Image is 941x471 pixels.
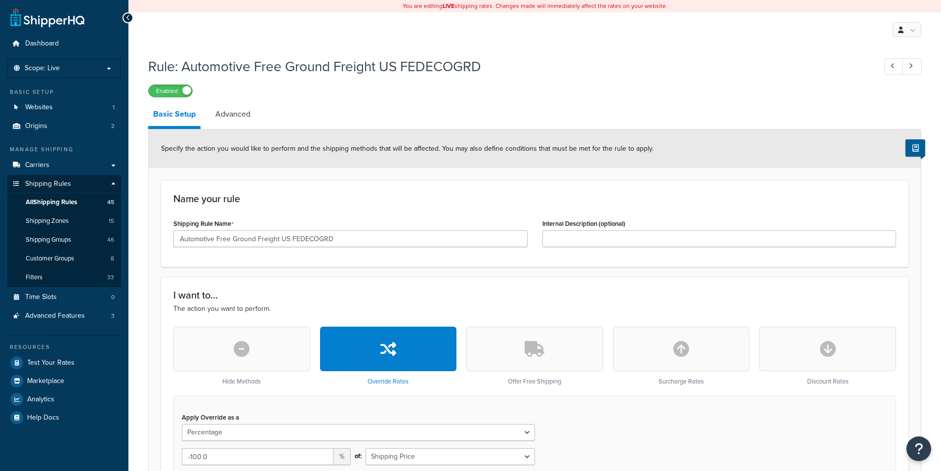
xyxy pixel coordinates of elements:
span: 33 [107,273,114,282]
div: Manage Shipping [7,145,121,154]
li: Advanced Features [7,307,121,325]
a: Shipping Rules [7,175,121,193]
span: Origins [25,122,47,130]
h1: Rule: Automotive Free Ground Freight US FEDECOGRD [148,57,866,76]
li: Shipping Groups [7,231,121,249]
div: Hide Methods [173,327,310,385]
span: 15 [109,217,114,225]
a: Origins2 [7,117,121,135]
a: Marketplace [7,372,121,390]
li: Shipping Rules [7,175,121,288]
a: Filters33 [7,268,121,287]
li: Shipping Zones [7,212,121,230]
label: Enabled [149,85,192,97]
div: Discount Rates [759,327,896,385]
a: Previous Record [884,58,903,75]
label: Apply Override as a [182,414,239,421]
a: Test Your Rates [7,354,121,372]
a: Advanced Features3 [7,307,121,325]
span: 1 [113,103,115,112]
span: 3 [111,312,115,320]
h3: Name your rule [173,193,896,204]
span: Customer Groups [26,255,74,263]
span: Specify the action you would like to perform and the shipping methods that will be affected. You ... [161,143,654,154]
button: Open Resource Center [906,436,931,461]
div: Surcharge Rates [613,327,750,385]
a: Basic Setup [148,102,201,129]
h3: I want to... [173,290,896,300]
a: Shipping Zones15 [7,212,121,230]
span: 45 [107,198,114,207]
b: LIVE [443,1,454,10]
span: 46 [107,236,114,244]
span: of: [355,449,362,463]
a: Advanced [210,102,255,126]
span: Shipping Zones [26,217,69,225]
label: Internal Description (optional) [542,220,625,227]
span: Shipping Rules [25,180,71,188]
span: Marketplace [27,377,64,385]
span: Help Docs [27,414,59,422]
a: Shipping Groups46 [7,231,121,249]
span: Shipping Groups [26,236,71,244]
a: Customer Groups8 [7,250,121,268]
div: Basic Setup [7,88,121,96]
span: Websites [25,103,53,112]
li: Origins [7,117,121,135]
span: Advanced Features [25,312,85,320]
label: Shipping Rule Name [173,220,234,228]
div: Resources [7,343,121,351]
p: The action you want to perform. [173,303,896,314]
div: Offer Free Shipping [466,327,603,385]
span: Dashboard [25,40,59,48]
a: Help Docs [7,409,121,427]
span: Carriers [25,161,49,170]
span: Test Your Rates [27,359,75,367]
span: 8 [111,255,114,263]
li: Websites [7,98,121,117]
li: Time Slots [7,288,121,306]
a: Dashboard [7,35,121,53]
a: Carriers [7,156,121,174]
span: Analytics [27,395,54,404]
span: 0 [111,293,115,301]
span: Scope: Live [25,64,60,73]
a: Analytics [7,390,121,408]
a: Time Slots0 [7,288,121,306]
a: Next Record [902,58,922,75]
li: Filters [7,268,121,287]
span: 2 [111,122,115,130]
div: Override Rates [320,327,457,385]
li: Customer Groups [7,250,121,268]
span: Time Slots [25,293,57,301]
span: All Shipping Rules [26,198,77,207]
button: Show Help Docs [905,139,925,157]
span: % [333,448,351,465]
span: Filters [26,273,42,282]
a: AllShipping Rules45 [7,193,121,212]
a: Websites1 [7,98,121,117]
